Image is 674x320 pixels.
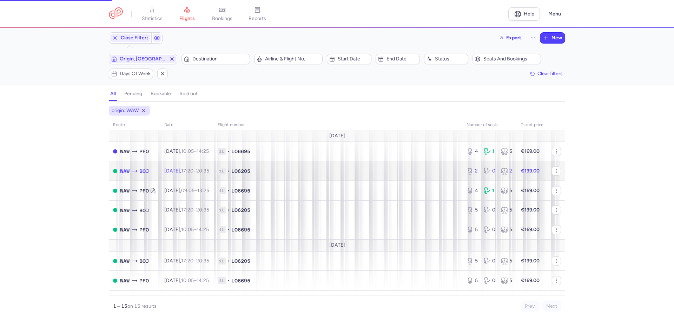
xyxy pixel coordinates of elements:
[537,71,563,76] span: Clear filters
[181,188,209,194] span: –
[227,207,230,214] span: •
[120,56,166,62] span: Origin, [GEOGRAPHIC_DATA]
[139,167,149,175] span: Bourgas, Burgas, Bulgaria
[521,277,540,283] strong: €169.00
[197,188,209,194] time: 13:25
[467,187,478,194] div: 4
[521,207,540,213] strong: €139.00
[227,277,230,284] span: •
[197,277,209,283] time: 14:25
[142,15,163,22] span: statistics
[231,226,250,233] span: LO6695
[467,257,478,265] div: 5
[179,91,198,97] h4: sold out
[254,54,323,64] button: Airline & Flight No.
[501,207,513,214] div: 5
[227,257,230,265] span: •
[484,168,495,175] div: 0
[501,187,513,194] div: 5
[231,207,250,214] span: LO6205
[508,7,540,21] a: Help
[196,168,209,174] time: 20:35
[435,56,466,62] span: Status
[113,228,117,232] span: OPEN
[528,68,565,79] button: Clear filters
[197,227,209,233] time: 14:25
[113,259,117,263] span: OPEN
[386,56,417,62] span: End date
[376,54,420,64] button: End date
[484,257,495,265] div: 0
[160,120,213,130] th: date
[151,91,171,97] h4: bookable
[501,226,513,233] div: 5
[467,226,478,233] div: 5
[517,120,548,130] th: Ticket price
[205,6,240,22] a: bookings
[249,15,266,22] span: reports
[521,301,540,312] button: Prev.
[218,148,226,155] span: 1L
[134,6,170,22] a: statistics
[121,35,149,41] span: Close Filters
[467,207,478,214] div: 5
[240,6,275,22] a: reports
[181,168,209,174] span: –
[521,258,540,264] strong: €139.00
[467,168,478,175] div: 2
[164,207,209,213] span: [DATE],
[139,207,149,214] span: Bourgas, Burgas, Bulgaria
[120,257,130,265] span: Frederic Chopin, Warsaw, Poland
[181,148,209,154] span: –
[327,54,371,64] button: Start date
[231,148,250,155] span: LO6695
[231,277,250,284] span: LO6695
[540,33,565,43] button: New
[467,148,478,155] div: 4
[164,227,209,233] span: [DATE],
[139,226,149,234] span: International, Paphos, Cyprus
[113,189,117,193] span: OPEN
[521,188,540,194] strong: €169.00
[120,71,151,77] span: Days of week
[218,207,226,214] span: 1L
[213,120,462,130] th: Flight number
[231,257,250,265] span: LO6205
[109,120,160,130] th: route
[113,208,117,212] span: OPEN
[120,207,130,214] span: Frederic Chopin, Warsaw, Poland
[424,54,468,64] button: Status
[179,15,195,22] span: flights
[181,207,209,213] span: –
[212,15,232,22] span: bookings
[218,277,226,284] span: 1L
[501,257,513,265] div: 5
[120,167,130,175] span: Frederic Chopin, Warsaw, Poland
[181,54,250,64] button: Destination
[196,207,209,213] time: 20:35
[164,188,209,194] span: [DATE],
[196,258,209,264] time: 20:35
[181,227,209,233] span: –
[164,277,209,283] span: [DATE],
[181,277,194,283] time: 10:05
[164,258,209,264] span: [DATE],
[139,187,149,195] span: PFO
[120,187,130,195] span: Frederic Chopin, Warsaw, Poland
[120,148,130,155] span: WAW
[265,56,320,62] span: Airline & Flight No.
[231,187,250,194] span: LO6695
[218,168,226,175] span: 1L
[484,207,495,214] div: 0
[181,168,193,174] time: 17:20
[521,168,540,174] strong: €139.00
[484,148,495,155] div: 1
[164,148,209,154] span: [DATE],
[484,226,495,233] div: 0
[124,91,142,97] h4: pending
[181,258,193,264] time: 17:20
[139,277,149,285] span: International, Paphos, Cyprus
[109,33,151,43] button: Close Filters
[467,277,478,284] div: 5
[484,277,495,284] div: 0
